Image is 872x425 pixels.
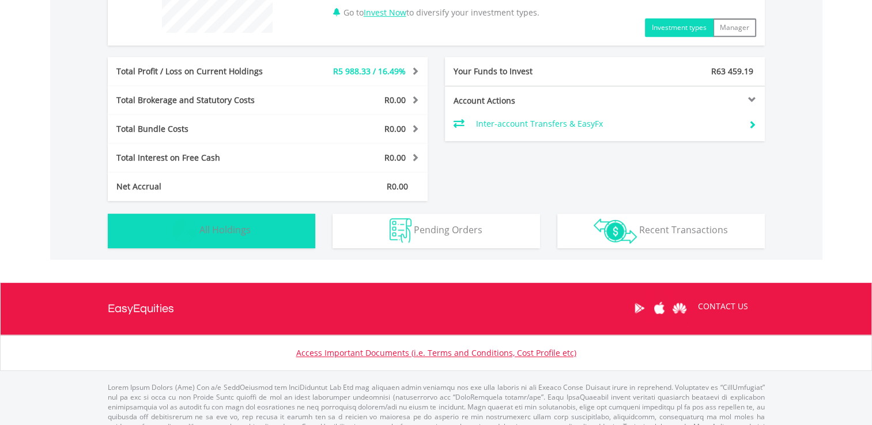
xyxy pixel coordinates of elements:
div: Total Bundle Costs [108,123,295,135]
a: EasyEquities [108,283,174,335]
button: Pending Orders [333,214,540,248]
span: All Holdings [199,223,251,236]
a: CONTACT US [690,290,756,322]
button: Investment types [645,18,714,37]
span: R0.00 [384,123,406,134]
div: Total Profit / Loss on Current Holdings [108,66,295,77]
a: Apple [650,290,670,326]
span: Pending Orders [414,223,482,236]
div: Account Actions [445,95,605,107]
td: Inter-account Transfers & EasyFx [476,115,739,132]
div: Your Funds to Invest [445,66,605,77]
img: holdings-wht.png [172,218,197,243]
img: pending_instructions-wht.png [390,218,412,243]
div: Total Brokerage and Statutory Costs [108,94,295,106]
span: R63 459.19 [711,66,753,77]
a: Invest Now [364,7,406,18]
img: transactions-zar-wht.png [594,218,637,244]
button: Recent Transactions [557,214,765,248]
button: All Holdings [108,214,315,248]
span: R0.00 [384,94,406,105]
a: Huawei [670,290,690,326]
span: R5 988.33 / 16.49% [333,66,406,77]
a: Access Important Documents (i.e. Terms and Conditions, Cost Profile etc) [296,347,576,358]
span: R0.00 [387,181,408,192]
span: R0.00 [384,152,406,163]
button: Manager [713,18,756,37]
div: Net Accrual [108,181,295,192]
a: Google Play [629,290,650,326]
div: Total Interest on Free Cash [108,152,295,164]
span: Recent Transactions [639,223,728,236]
